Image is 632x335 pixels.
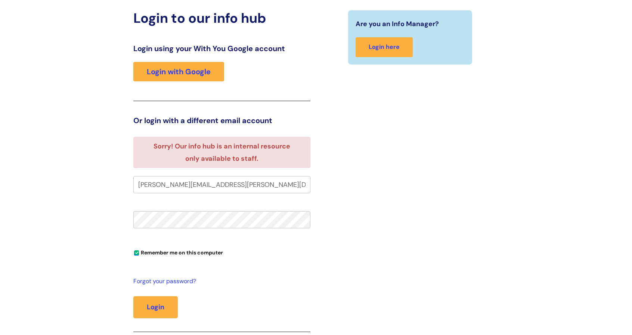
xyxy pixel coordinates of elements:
div: You can uncheck this option if you're logging in from a shared device [133,246,310,258]
a: Login here [356,37,413,57]
input: Remember me on this computer [134,251,139,256]
li: Sorry! Our info hub is an internal resource only available to staff. [146,140,297,165]
h3: Login using your With You Google account [133,44,310,53]
input: Your e-mail address [133,176,310,193]
a: Login with Google [133,62,224,81]
h2: Login to our info hub [133,10,310,26]
label: Remember me on this computer [133,248,223,256]
button: Login [133,296,178,318]
span: Are you an Info Manager? [356,18,439,30]
a: Forgot your password? [133,276,307,287]
h3: Or login with a different email account [133,116,310,125]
